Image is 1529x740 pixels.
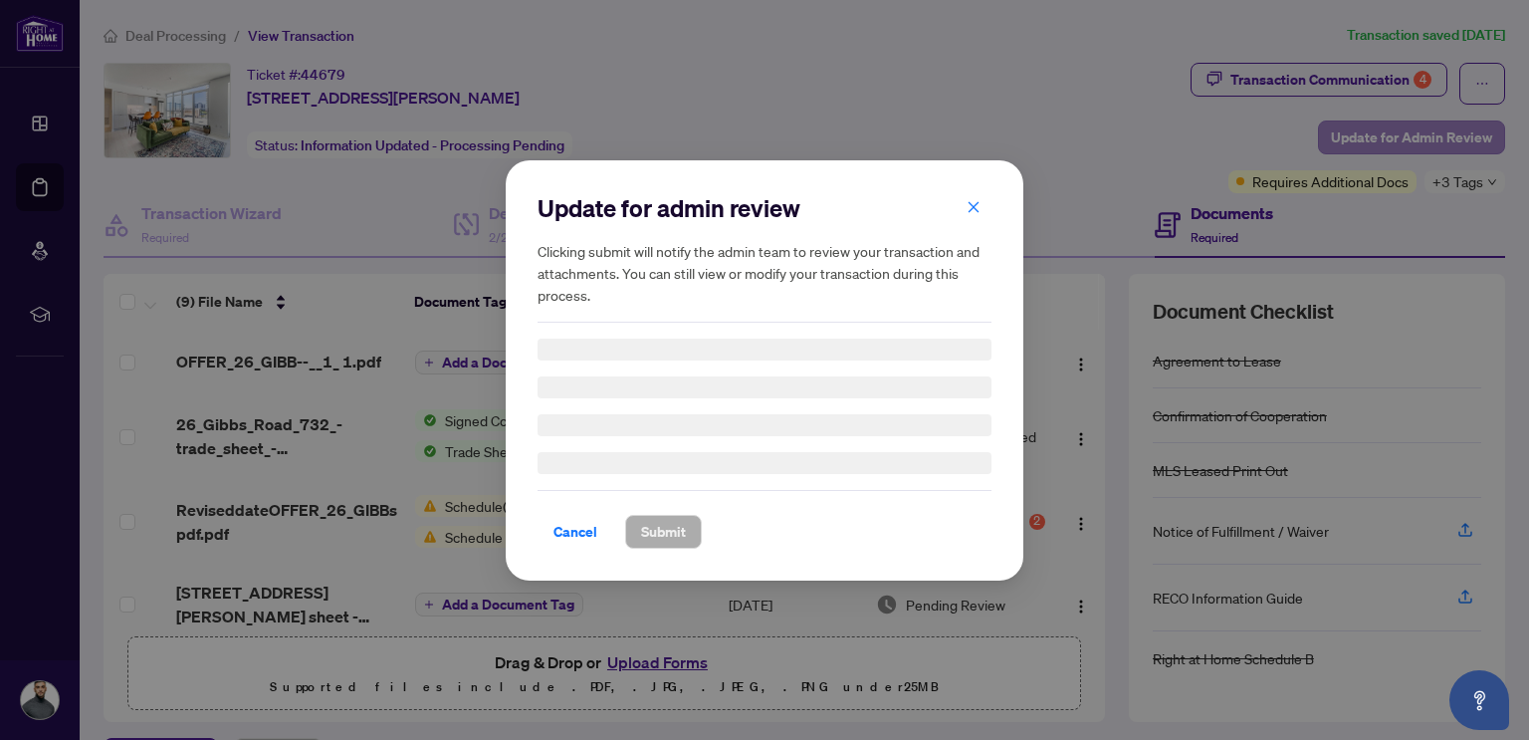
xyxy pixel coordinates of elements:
span: close [967,199,981,213]
button: Submit [625,515,702,549]
button: Open asap [1449,670,1509,730]
h5: Clicking submit will notify the admin team to review your transaction and attachments. You can st... [538,240,991,306]
button: Cancel [538,515,613,549]
h2: Update for admin review [538,192,991,224]
span: Cancel [553,516,597,548]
